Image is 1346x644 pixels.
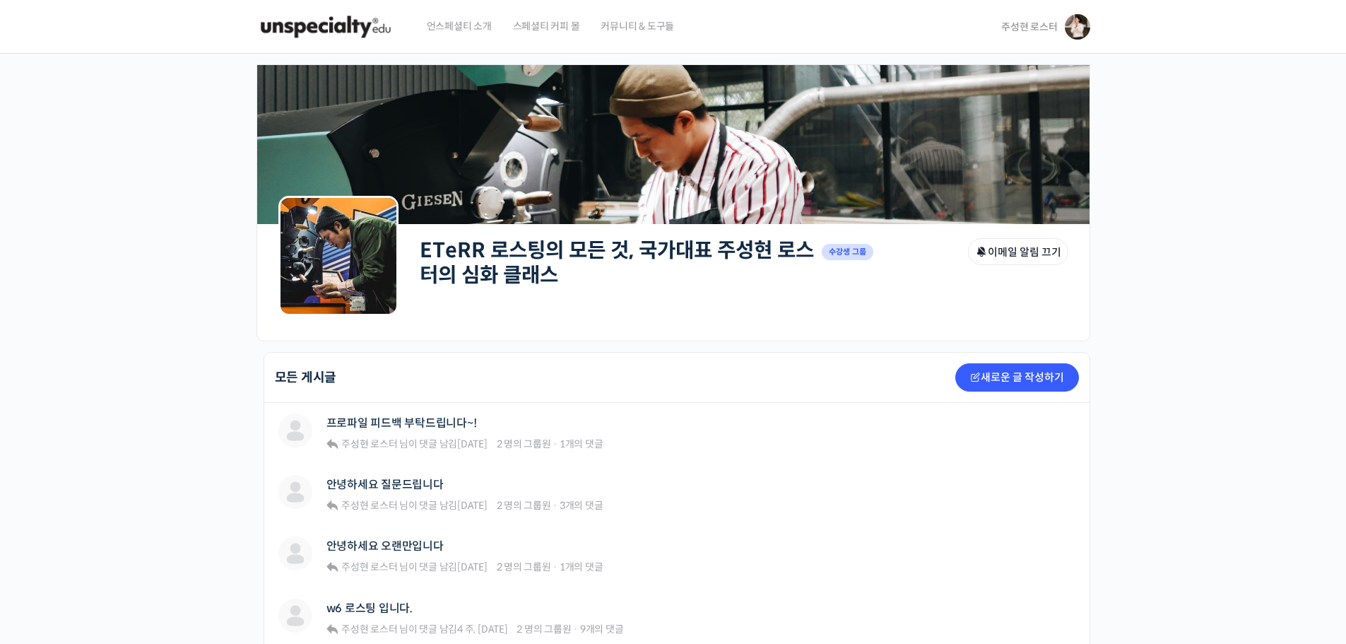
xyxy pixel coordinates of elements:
[339,499,397,512] a: 주성현 로스터
[968,238,1068,265] button: 이메일 알림 끄기
[339,438,397,450] a: 주성현 로스터
[339,499,488,512] span: 님이 댓글 남김
[326,416,477,430] a: 프로파일 피드백 부탁드립니다~!
[339,623,397,636] a: 주성현 로스터
[339,623,507,636] span: 님이 댓글 남김
[420,238,814,288] a: ETeRR 로스팅의 모든 것, 국가대표 주성현 로스터의 심화 클래스
[326,539,444,553] a: 안녕하세요 오랜만입니다
[457,438,488,450] a: [DATE]
[1001,21,1057,33] span: 주성현 로스터
[497,561,551,573] span: 2 명의 그룹원
[341,623,397,636] span: 주성현 로스터
[822,244,874,260] span: 수강생 그룹
[341,499,397,512] span: 주성현 로스터
[278,196,399,316] img: Group logo of ETeRR 로스팅의 모든 것, 국가대표 주성현 로스터의 심화 클래스
[339,561,488,573] span: 님이 댓글 남김
[553,499,557,512] span: ·
[339,438,488,450] span: 님이 댓글 남김
[457,561,488,573] a: [DATE]
[326,478,444,491] a: 안녕하세요 질문드립니다
[457,623,507,636] a: 4 주, [DATE]
[955,363,1079,392] a: 새로운 글 작성하기
[341,561,397,573] span: 주성현 로스터
[497,438,551,450] span: 2 명의 그룹원
[553,438,557,450] span: ·
[326,602,413,615] a: w6 로스팅 입니다.
[560,438,603,450] span: 1개의 댓글
[497,499,551,512] span: 2 명의 그룹원
[573,623,578,636] span: ·
[341,438,397,450] span: 주성현 로스터
[553,561,557,573] span: ·
[560,561,603,573] span: 1개의 댓글
[275,371,337,384] h2: 모든 게시글
[580,623,624,636] span: 9개의 댓글
[457,499,488,512] a: [DATE]
[516,623,571,636] span: 2 명의 그룹원
[560,499,603,512] span: 3개의 댓글
[339,561,397,573] a: 주성현 로스터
